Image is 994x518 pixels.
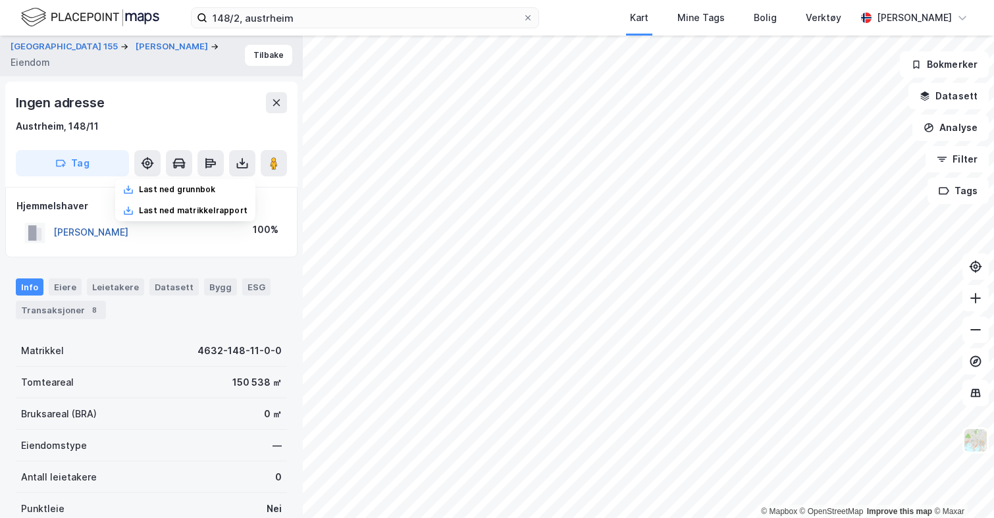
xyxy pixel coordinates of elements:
[232,375,282,390] div: 150 538 ㎡
[139,184,215,195] div: Last ned grunnbok
[900,51,989,78] button: Bokmerker
[963,428,988,453] img: Z
[21,406,97,422] div: Bruksareal (BRA)
[197,343,282,359] div: 4632-148-11-0-0
[800,507,864,516] a: OpenStreetMap
[275,469,282,485] div: 0
[16,118,99,134] div: Austrheim, 148/11
[11,55,50,70] div: Eiendom
[928,455,994,518] div: Kontrollprogram for chat
[912,115,989,141] button: Analyse
[928,455,994,518] iframe: Chat Widget
[207,8,523,28] input: Søk på adresse, matrikkel, gårdeiere, leietakere eller personer
[49,278,82,296] div: Eiere
[21,6,159,29] img: logo.f888ab2527a4732fd821a326f86c7f29.svg
[761,507,797,516] a: Mapbox
[204,278,237,296] div: Bygg
[806,10,841,26] div: Verktøy
[928,178,989,204] button: Tags
[273,438,282,453] div: —
[877,10,952,26] div: [PERSON_NAME]
[926,146,989,172] button: Filter
[16,301,106,319] div: Transaksjoner
[21,438,87,453] div: Eiendomstype
[149,278,199,296] div: Datasett
[264,406,282,422] div: 0 ㎡
[754,10,777,26] div: Bolig
[16,92,107,113] div: Ingen adresse
[245,45,292,66] button: Tilbake
[21,343,64,359] div: Matrikkel
[88,303,101,317] div: 8
[253,222,278,238] div: 100%
[21,469,97,485] div: Antall leietakere
[16,198,286,214] div: Hjemmelshaver
[139,205,248,216] div: Last ned matrikkelrapport
[867,507,932,516] a: Improve this map
[267,501,282,517] div: Nei
[11,40,120,53] button: [GEOGRAPHIC_DATA] 155
[908,83,989,109] button: Datasett
[242,278,271,296] div: ESG
[16,150,129,176] button: Tag
[21,501,65,517] div: Punktleie
[630,10,648,26] div: Kart
[21,375,74,390] div: Tomteareal
[136,40,211,53] button: [PERSON_NAME]
[16,278,43,296] div: Info
[87,278,144,296] div: Leietakere
[677,10,725,26] div: Mine Tags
